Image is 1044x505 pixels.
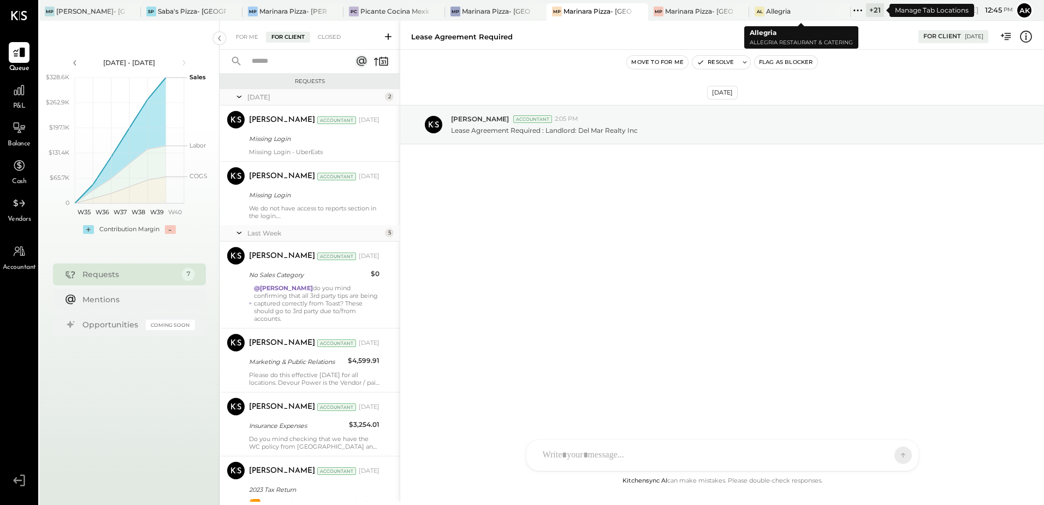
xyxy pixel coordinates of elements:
[866,3,884,17] div: + 21
[182,268,195,281] div: 7
[189,73,206,81] text: Sales
[114,208,127,216] text: W37
[99,225,159,234] div: Contribution Margin
[654,7,663,16] div: MP
[1,80,38,111] a: P&L
[146,320,195,330] div: Coming Soon
[95,208,109,216] text: W36
[755,7,764,16] div: Al
[189,172,207,180] text: COGS
[385,92,394,101] div: 2
[965,33,983,40] div: [DATE]
[254,284,313,292] strong: @[PERSON_NAME]
[168,208,181,216] text: W40
[627,56,688,69] button: Move to for me
[555,115,578,124] span: 2:05 PM
[766,7,791,16] div: Allegria
[249,171,315,182] div: [PERSON_NAME]
[385,228,394,237] div: 5
[707,86,738,99] div: [DATE]
[317,403,356,411] div: Accountant
[360,7,429,16] div: Picante Cocina Mexicana Rest
[249,148,379,156] div: Missing Login - UberEats
[83,58,176,67] div: [DATE] - [DATE]
[249,251,315,262] div: [PERSON_NAME]
[451,114,509,124] span: [PERSON_NAME]
[349,7,359,16] div: PC
[348,355,379,366] div: $4,599.91
[411,32,513,42] div: Lease Agreement Required
[12,177,26,187] span: Cash
[563,7,632,16] div: Marinara Pizza- [GEOGRAPHIC_DATA].
[249,356,345,367] div: Marketing & Public Relations
[150,208,163,216] text: W39
[77,208,90,216] text: W35
[317,116,356,124] div: Accountant
[359,172,379,181] div: [DATE]
[82,319,140,330] div: Opportunities
[146,7,156,16] div: SP
[312,32,346,43] div: Closed
[249,204,379,220] div: We do not have access to reports section in the login.
[132,208,145,216] text: W38
[371,268,379,279] div: $0
[225,78,394,85] div: Requests
[266,32,310,43] div: For Client
[158,7,226,16] div: Saba's Pizza- [GEOGRAPHIC_DATA]
[249,420,346,431] div: Insurance Expenses
[359,467,379,475] div: [DATE]
[8,139,31,149] span: Balance
[462,7,530,16] div: Marinara Pizza- [GEOGRAPHIC_DATA]
[45,7,55,16] div: MP
[66,199,69,207] text: 0
[349,419,379,430] div: $3,254.01
[249,133,376,144] div: Missing Login
[359,339,379,348] div: [DATE]
[451,126,638,135] p: Lease Agreement Required : Landlord: Del Mar Realty Inc
[1016,2,1033,19] button: Ak
[247,228,382,238] div: Last Week
[50,174,69,181] text: $65.7K
[249,435,379,450] div: Do you mind checking that we have the WC policy from [GEOGRAPHIC_DATA] and are amortizing?
[923,32,961,41] div: For Client
[1,241,38,273] a: Accountant
[49,149,69,156] text: $131.4K
[249,466,315,477] div: [PERSON_NAME]
[249,269,367,280] div: No Sales Category
[230,32,264,43] div: For Me
[317,339,356,347] div: Accountant
[692,56,738,69] button: Resolve
[249,371,379,386] div: Please do this effective [DATE] for all locations. Devour Power is the Vendor / paid by CC. Devou...
[359,403,379,412] div: [DATE]
[249,115,315,126] div: [PERSON_NAME]
[317,467,356,475] div: Accountant
[665,7,733,16] div: Marinara Pizza- [GEOGRAPHIC_DATA]
[317,173,356,180] div: Accountant
[317,252,356,260] div: Accountant
[46,73,69,81] text: $328.6K
[247,92,382,102] div: [DATE]
[249,338,315,349] div: [PERSON_NAME]
[359,252,379,261] div: [DATE]
[165,225,176,234] div: -
[82,294,189,305] div: Mentions
[755,56,817,69] button: Flag as Blocker
[750,28,776,37] b: Allegria
[248,7,258,16] div: MP
[46,98,69,106] text: $262.9K
[513,115,552,123] div: Accountant
[189,142,206,149] text: Labor
[82,269,176,280] div: Requests
[450,7,460,16] div: MP
[1,118,38,149] a: Balance
[249,190,376,201] div: Missing Login
[359,116,379,125] div: [DATE]
[249,402,315,413] div: [PERSON_NAME]
[1,193,38,225] a: Vendors
[254,284,379,322] div: do you mind confirming that all 3rd party tips are being captured correctly from Toast? These sho...
[1,155,38,187] a: Cash
[750,38,853,48] p: Allegria Restaurant & Catering
[3,263,36,273] span: Accountant
[259,7,328,16] div: Marinara Pizza- [PERSON_NAME]
[889,4,974,17] div: Manage Tab Locations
